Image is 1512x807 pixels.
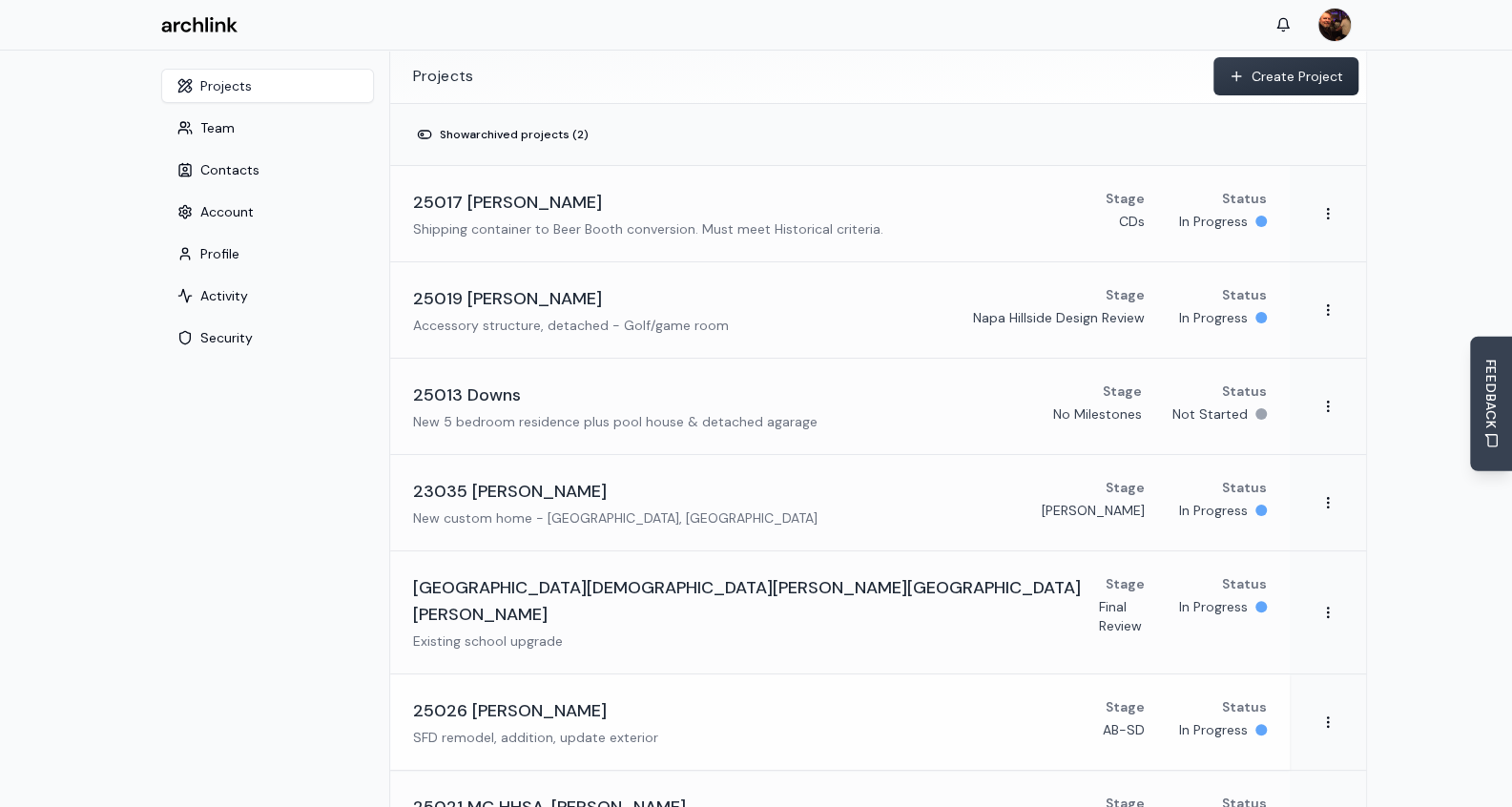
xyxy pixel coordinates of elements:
[161,321,374,355] button: Security
[161,162,374,182] a: Contacts
[161,246,374,266] a: Profile
[1106,697,1145,716] p: Stage
[1179,308,1248,327] p: In Progress
[413,219,883,238] p: Shipping container to Beer Booth conversion. Must meet Historical criteria.
[390,674,1290,770] a: 25026 [PERSON_NAME]SFD remodel, addition, update exteriorStageAB-SDStatusIn Progress
[1222,574,1267,593] p: Status
[1179,501,1248,520] p: In Progress
[413,285,602,312] h3: 25019 [PERSON_NAME]
[161,195,374,229] button: Account
[161,153,374,187] button: Contacts
[390,551,1290,673] a: [GEOGRAPHIC_DATA][DEMOGRAPHIC_DATA][PERSON_NAME][GEOGRAPHIC_DATA][PERSON_NAME]Existing school upg...
[1470,337,1512,471] button: Send Feedback
[161,330,374,350] a: Security
[413,697,607,724] h3: 25026 [PERSON_NAME]
[413,382,521,408] h3: 25013 Downs
[1213,57,1358,95] button: Create Project
[1179,720,1248,739] p: In Progress
[405,119,600,150] button: Showarchived projects (2)
[161,17,238,33] img: Archlink
[161,120,374,140] a: Team
[1222,189,1267,208] p: Status
[413,631,1099,651] p: Existing school upgrade
[1481,360,1501,429] span: FEEDBACK
[161,204,374,224] a: Account
[1172,404,1248,424] p: Not Started
[413,508,818,528] p: New custom home - [GEOGRAPHIC_DATA], [GEOGRAPHIC_DATA]
[413,574,1099,628] h3: [GEOGRAPHIC_DATA][DEMOGRAPHIC_DATA][PERSON_NAME][GEOGRAPHIC_DATA][PERSON_NAME]
[1222,478,1267,497] p: Status
[161,237,374,271] button: Profile
[161,279,374,313] button: Activity
[390,359,1290,454] a: 25013 DownsNew 5 bedroom residence plus pool house & detached agarageStageNo MilestonesStatusNot ...
[161,78,374,98] a: Projects
[1222,285,1267,304] p: Status
[413,412,818,431] p: New 5 bedroom residence plus pool house & detached agarage
[161,111,374,145] button: Team
[1042,501,1145,520] p: [PERSON_NAME]
[161,69,374,103] button: Projects
[1179,597,1248,616] p: In Progress
[1106,574,1145,593] p: Stage
[413,50,474,103] h2: Projects
[1106,285,1145,304] p: Stage
[1106,189,1145,208] p: Stage
[413,478,607,505] h3: 23035 [PERSON_NAME]
[1179,212,1248,231] p: In Progress
[390,455,1290,550] a: 23035 [PERSON_NAME]New custom home - [GEOGRAPHIC_DATA], [GEOGRAPHIC_DATA]Stage[PERSON_NAME]Status...
[1119,212,1145,231] p: CDs
[1222,697,1267,716] p: Status
[1318,9,1351,41] img: MARC JONES
[413,316,729,335] p: Accessory structure, detached - Golf/game room
[390,262,1290,358] a: 25019 [PERSON_NAME]Accessory structure, detached - Golf/game roomStageNapa Hillside Design Review...
[1222,382,1267,401] p: Status
[161,288,374,308] a: Activity
[413,189,602,216] h3: 25017 [PERSON_NAME]
[413,728,658,747] p: SFD remodel, addition, update exterior
[1098,597,1144,635] p: Final Review
[973,308,1145,327] p: Napa Hillside Design Review
[1103,382,1142,401] p: Stage
[1106,478,1145,497] p: Stage
[1053,404,1142,424] p: No Milestones
[1103,720,1145,739] p: AB-SD
[390,166,1290,261] a: 25017 [PERSON_NAME]Shipping container to Beer Booth conversion. Must meet Historical criteria.Sta...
